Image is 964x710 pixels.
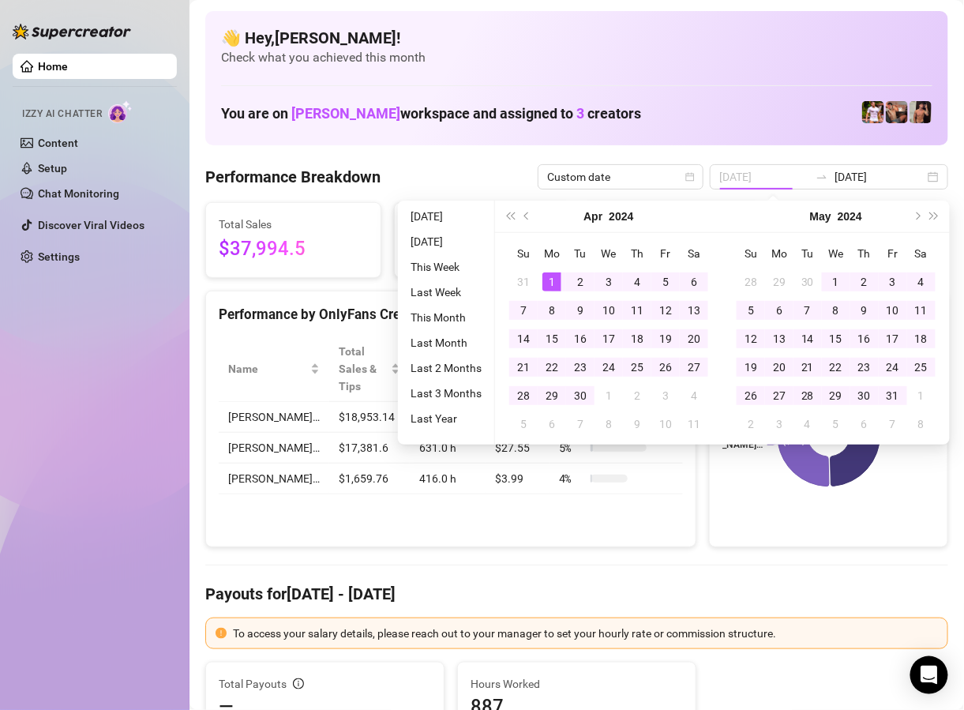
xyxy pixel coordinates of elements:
[912,329,931,348] div: 18
[816,171,828,183] span: swap-right
[538,353,566,381] td: 2024-04-22
[798,272,817,291] div: 30
[542,386,561,405] div: 29
[486,433,550,464] td: $27.55
[559,439,584,456] span: 5 %
[765,296,793,325] td: 2024-05-06
[651,268,680,296] td: 2024-04-05
[538,410,566,438] td: 2024-05-06
[879,410,907,438] td: 2024-06-07
[855,358,874,377] div: 23
[38,250,80,263] a: Settings
[651,353,680,381] td: 2024-04-26
[595,239,623,268] th: We
[623,296,651,325] td: 2024-04-11
[680,296,708,325] td: 2024-04-13
[404,308,488,327] li: This Month
[850,325,879,353] td: 2024-05-16
[623,325,651,353] td: 2024-04-18
[329,402,410,433] td: $18,953.14
[656,415,675,434] div: 10
[770,329,789,348] div: 13
[566,239,595,268] th: Tu
[404,384,488,403] li: Last 3 Months
[656,272,675,291] div: 5
[609,201,633,232] button: Choose a year
[835,168,925,186] input: End date
[656,386,675,405] div: 3
[741,329,760,348] div: 12
[566,353,595,381] td: 2024-04-23
[879,325,907,353] td: 2024-05-17
[912,386,931,405] div: 1
[219,433,329,464] td: [PERSON_NAME]…
[571,358,590,377] div: 23
[509,410,538,438] td: 2024-05-05
[628,358,647,377] div: 25
[685,415,703,434] div: 11
[741,301,760,320] div: 5
[850,296,879,325] td: 2024-05-09
[219,402,329,433] td: [PERSON_NAME]…
[651,239,680,268] th: Fr
[404,283,488,302] li: Last Week
[910,101,932,123] img: Zach
[827,301,846,320] div: 8
[737,353,765,381] td: 2024-05-19
[737,325,765,353] td: 2024-05-12
[38,187,119,200] a: Chat Monitoring
[599,329,618,348] div: 17
[850,239,879,268] th: Th
[509,268,538,296] td: 2024-03-31
[798,386,817,405] div: 28
[599,415,618,434] div: 8
[741,272,760,291] div: 28
[293,678,304,689] span: info-circle
[926,201,943,232] button: Next year (Control + right)
[404,207,488,226] li: [DATE]
[329,464,410,494] td: $1,659.76
[907,381,936,410] td: 2024-06-01
[737,296,765,325] td: 2024-05-05
[623,410,651,438] td: 2024-05-09
[205,166,381,188] h4: Performance Breakdown
[221,105,641,122] h1: You are on workspace and assigned to creators
[538,325,566,353] td: 2024-04-15
[38,162,67,175] a: Setup
[719,168,809,186] input: Start date
[486,464,550,494] td: $3.99
[514,272,533,291] div: 31
[907,325,936,353] td: 2024-05-18
[912,415,931,434] div: 8
[798,358,817,377] div: 21
[685,358,703,377] div: 27
[862,101,884,123] img: Hector
[827,415,846,434] div: 5
[907,410,936,438] td: 2024-06-08
[910,656,948,694] div: Open Intercom Messenger
[737,268,765,296] td: 2024-04-28
[680,410,708,438] td: 2024-05-11
[883,329,902,348] div: 17
[680,381,708,410] td: 2024-05-04
[628,329,647,348] div: 18
[793,268,822,296] td: 2024-04-30
[651,410,680,438] td: 2024-05-10
[737,381,765,410] td: 2024-05-26
[216,628,227,639] span: exclamation-circle
[571,386,590,405] div: 30
[793,296,822,325] td: 2024-05-07
[822,268,850,296] td: 2024-05-01
[765,268,793,296] td: 2024-04-29
[879,296,907,325] td: 2024-05-10
[822,296,850,325] td: 2024-05-08
[883,272,902,291] div: 3
[765,381,793,410] td: 2024-05-27
[542,329,561,348] div: 15
[850,353,879,381] td: 2024-05-23
[566,325,595,353] td: 2024-04-16
[822,239,850,268] th: We
[822,353,850,381] td: 2024-05-22
[656,301,675,320] div: 12
[793,381,822,410] td: 2024-05-28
